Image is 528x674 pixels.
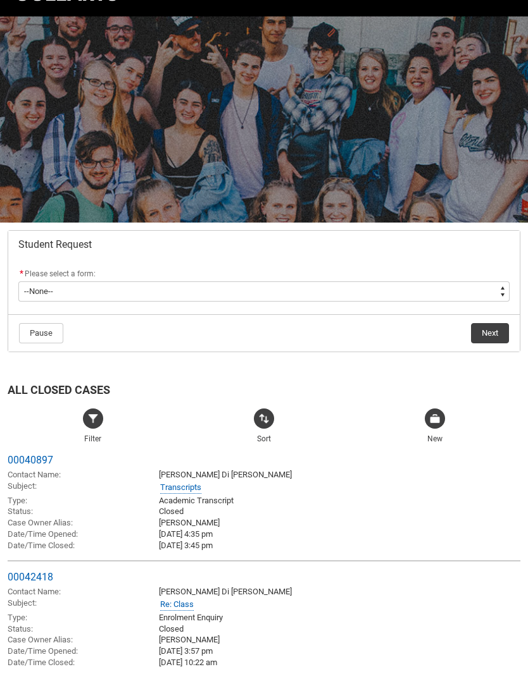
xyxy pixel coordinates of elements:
div: Status: [8,506,159,517]
span: 00040897 [8,454,53,466]
a: Transcripts [160,482,201,494]
span: Student Request [18,238,92,251]
span: [PERSON_NAME] Di [PERSON_NAME] [159,470,292,479]
a: 00042418Contact Name:[PERSON_NAME] Di [PERSON_NAME]Subject:Re: ClassType:Enrolment EnquiryStatus:... [8,570,512,668]
a: 00040897Contact Name:[PERSON_NAME] Di [PERSON_NAME]Subject:TranscriptsType:Academic TranscriptSta... [8,453,512,551]
div: Contact Name: [8,586,159,597]
h2: All Closed Cases [8,383,520,403]
span: [DATE] 3:45 pm [159,541,213,550]
span: New [427,429,443,444]
span: 00042418 [8,571,53,583]
div: Date/Time Closed: [8,657,159,668]
div: Type: [8,612,159,623]
span: [DATE] 3:57 pm [159,646,213,656]
button: Filter [8,408,179,444]
span: [DATE] 4:35 pm [159,529,213,539]
abbr: required [20,268,23,278]
span: Academic Transcript [159,496,234,505]
span: Please select a form: [25,269,96,278]
div: Contact Name: [8,469,159,481]
button: Pause [19,323,63,343]
span: Closed [159,506,184,516]
button: Sort [179,408,349,444]
article: Redu_Student_Request flow [8,230,520,352]
button: New [349,408,520,444]
span: [PERSON_NAME] [159,635,220,644]
span: Filter [84,429,101,444]
div: Subject: [8,597,159,612]
span: Closed [159,624,184,634]
span: Sort [257,429,271,444]
div: Status: [8,623,159,635]
span: Enrolment Enquiry [159,613,223,622]
span: [PERSON_NAME] Di [PERSON_NAME] [159,587,292,596]
span: [PERSON_NAME] [159,518,220,527]
span: [DATE] 10:22 am [159,658,217,667]
a: Re: Class [160,599,194,611]
div: Subject: [8,481,159,495]
button: Next [471,323,509,343]
div: Date/Time Opened: [8,529,159,540]
div: Case Owner Alias: [8,517,159,529]
div: Type: [8,495,159,506]
div: Case Owner Alias: [8,634,159,646]
div: Date/Time Opened: [8,646,159,657]
div: Date/Time Closed: [8,540,159,551]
